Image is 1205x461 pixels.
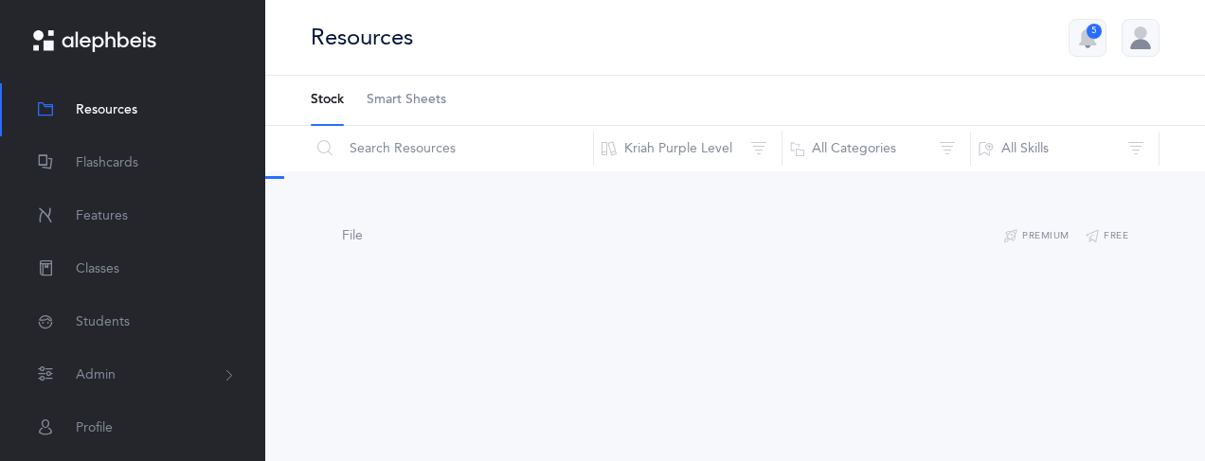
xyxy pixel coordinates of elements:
span: Classes [76,259,119,279]
span: File [342,228,363,243]
input: Search Resources [310,126,594,171]
span: Students [76,312,130,332]
span: Flashcards [76,153,138,173]
span: Smart Sheets [367,91,446,110]
button: Kriah Purple Level [593,126,782,171]
div: Resources [311,22,413,53]
span: Features [76,206,128,226]
button: Free [1085,225,1129,248]
span: Profile [76,418,113,438]
div: 5 [1087,24,1102,39]
button: 5 [1069,19,1106,57]
button: Premium [1003,225,1070,248]
button: All Skills [970,126,1160,171]
button: All Categories [782,126,971,171]
span: Admin [76,365,116,385]
span: Resources [76,100,137,120]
